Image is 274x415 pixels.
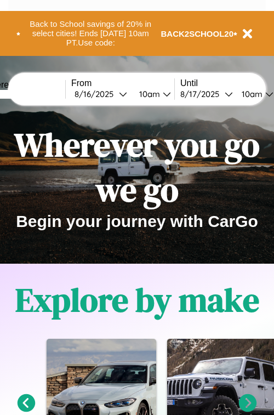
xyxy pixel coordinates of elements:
div: 8 / 17 / 2025 [180,89,225,99]
button: 10am [130,88,174,100]
div: 10am [236,89,265,99]
h1: Explore by make [15,277,259,322]
label: From [71,78,174,88]
div: 8 / 16 / 2025 [75,89,119,99]
b: BACK2SCHOOL20 [161,29,234,38]
div: 10am [134,89,163,99]
button: Back to School savings of 20% in select cities! Ends [DATE] 10am PT.Use code: [20,16,161,50]
button: 8/16/2025 [71,88,130,100]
